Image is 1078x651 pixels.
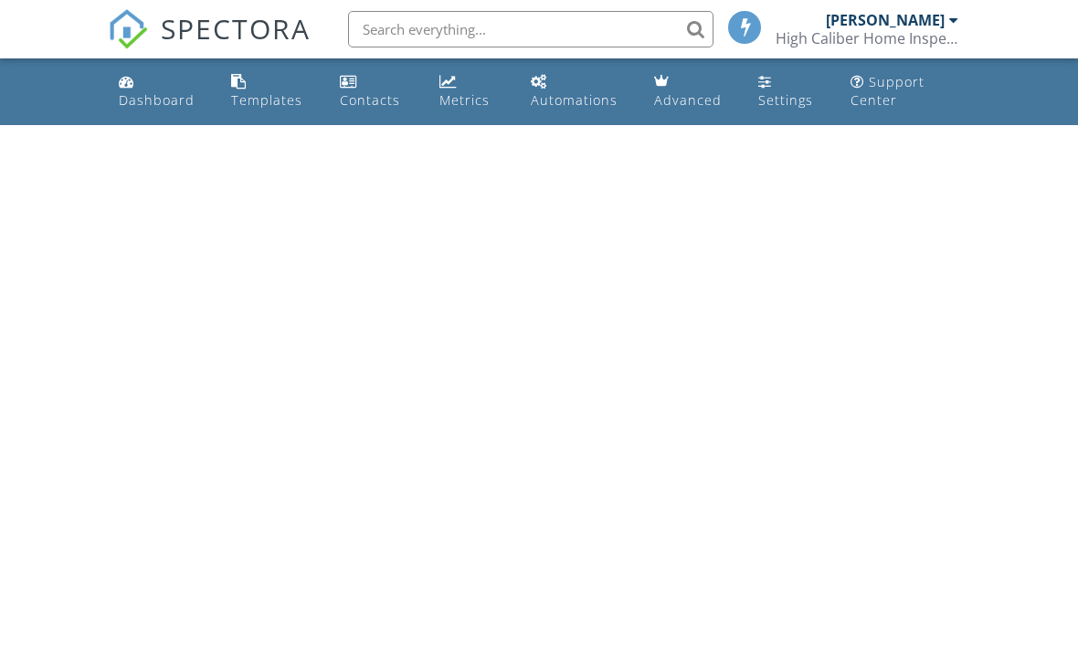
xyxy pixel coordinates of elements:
a: Advanced [647,66,736,118]
input: Search everything... [348,11,713,47]
a: Dashboard [111,66,209,118]
span: SPECTORA [161,9,311,47]
div: Advanced [654,91,722,109]
a: Automations (Basic) [523,66,631,118]
div: High Caliber Home Inspections, LLC [776,29,958,47]
div: Metrics [439,91,490,109]
img: The Best Home Inspection Software - Spectora [108,9,148,49]
div: Support Center [851,73,925,109]
div: Templates [231,91,302,109]
a: Templates [224,66,318,118]
a: SPECTORA [108,25,311,63]
div: Automations [531,91,618,109]
a: Metrics [432,66,509,118]
div: Dashboard [119,91,195,109]
a: Support Center [843,66,967,118]
a: Contacts [333,66,418,118]
a: Settings [751,66,829,118]
div: Settings [758,91,813,109]
div: Contacts [340,91,400,109]
div: [PERSON_NAME] [826,11,945,29]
